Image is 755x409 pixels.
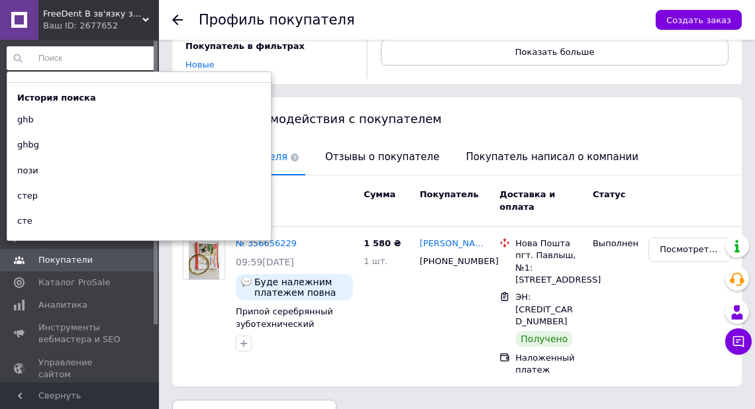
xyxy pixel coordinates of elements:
img: :speech_balloon: [241,277,252,287]
span: 1 580 ₴ [364,238,401,248]
div: пгт. Павлыш, №1: [STREET_ADDRESS] [515,250,582,286]
div: Ваш ID: 2677652 [43,20,159,32]
div: стер [7,187,48,205]
span: Аналитика [38,299,87,311]
span: Показать больше [515,47,595,57]
a: Новые [185,60,215,69]
span: Каталог ProSale [38,277,110,289]
a: [PERSON_NAME] [420,238,489,250]
div: История поиска [7,92,106,104]
div: пози [7,161,48,180]
span: FreeDent В зв'язку з військовими діями актуальну ціну та наявність уточнюйте у менеджера [43,8,142,20]
span: Покупатели [38,254,93,266]
span: История взаимодействия с покупателем [185,112,442,126]
span: Покупатель написал о компании [459,140,645,174]
div: Покупатель в фильтрах [185,40,350,52]
span: Сумма [364,189,395,199]
span: Статус [593,189,626,199]
span: Отзывы о покупателе [319,140,446,174]
div: сте [7,212,42,230]
span: Посмотреть отзыв [660,244,720,256]
span: 1 шт. [364,256,387,266]
button: Показать больше [381,39,729,66]
span: ЭН: [CREDIT_CARD_NUMBER] [515,292,573,326]
div: ghbg [7,136,49,154]
h1: Профиль покупателя [199,12,355,28]
span: Покупатель [420,189,479,199]
span: 09:59[DATE] [236,257,294,267]
button: Чат с покупателем [725,328,752,355]
a: Фото товару [183,238,225,280]
a: № 356656229 [236,238,297,248]
div: Нова Пошта [515,238,582,250]
input: Поиск [7,46,156,70]
span: Доставка и оплата [499,189,555,212]
span: Управление сайтом [38,357,123,381]
span: Инструменты вебмастера и SEO [38,322,123,345]
img: Фото товару [189,238,220,279]
span: Буде належним платежем повна оплата при отриманні [254,277,348,298]
div: Получено [515,331,573,347]
div: [PHONE_NUMBER] [417,253,481,270]
div: Вернуться назад [172,15,183,25]
span: Создать заказ [666,15,731,25]
div: Выполнен [593,238,638,250]
button: Создать заказ [656,10,742,30]
div: ghb [7,111,44,129]
button: Посмотреть отзыв [648,238,731,262]
a: Припой серебрянный зуботехнический [236,306,333,329]
div: Наложенный платеж [515,352,582,376]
